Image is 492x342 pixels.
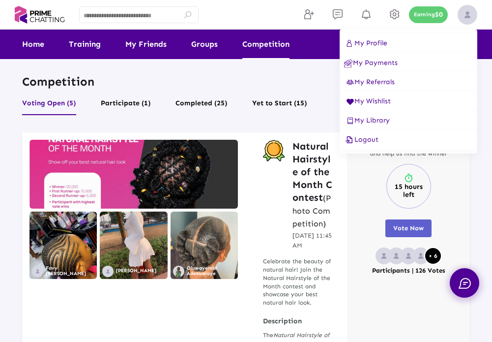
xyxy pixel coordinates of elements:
span: My Referrals [344,78,395,86]
span: My Profile [344,39,387,47]
button: Logout [340,130,477,150]
button: My Profile [340,33,477,53]
button: My Library [340,111,477,130]
span: My Payments [344,59,398,67]
span: My Library [344,116,390,124]
img: ic_earnings.svg [344,59,353,68]
button: My Payments [340,53,477,72]
span: My Wishlist [344,97,391,105]
button: My Wishlist [340,92,477,111]
button: My Referrals [340,72,477,92]
span: Logout [344,135,378,144]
